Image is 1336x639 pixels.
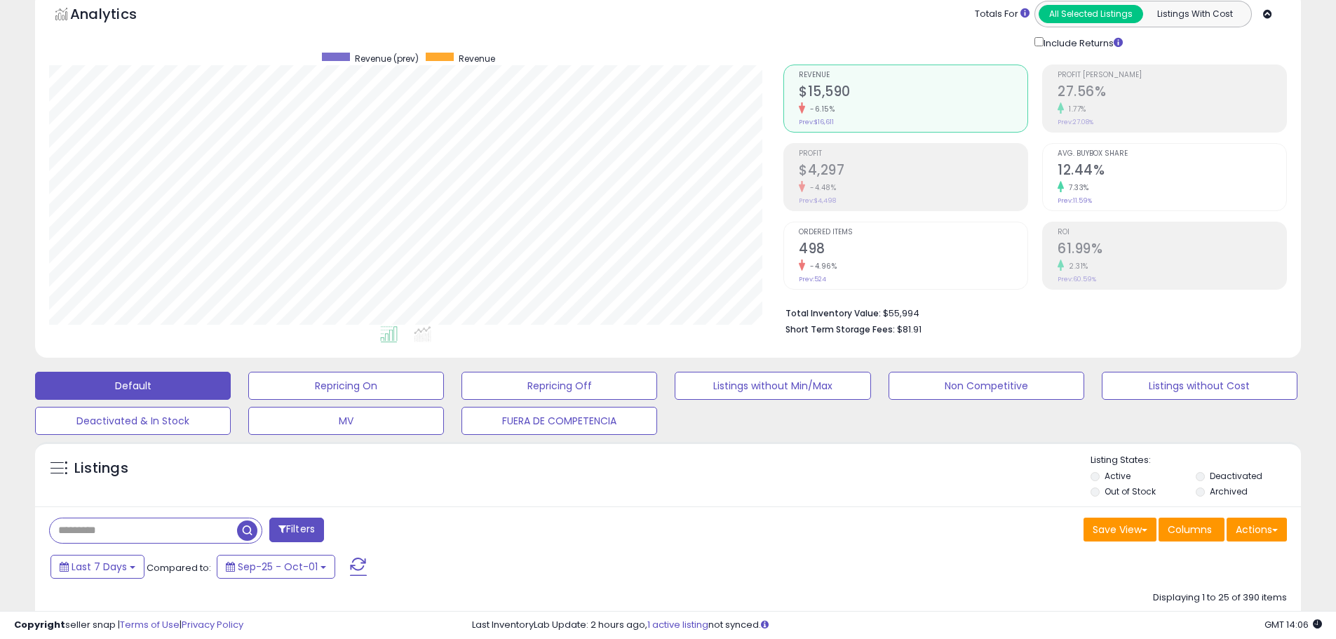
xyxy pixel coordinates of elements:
[1058,229,1286,236] span: ROI
[1227,518,1287,542] button: Actions
[785,304,1276,321] li: $55,994
[1058,196,1092,205] small: Prev: 11.59%
[799,196,836,205] small: Prev: $4,498
[1058,275,1096,283] small: Prev: 60.59%
[799,275,826,283] small: Prev: 524
[50,555,144,579] button: Last 7 Days
[35,372,231,400] button: Default
[675,372,870,400] button: Listings without Min/Max
[1142,5,1247,23] button: Listings With Cost
[799,162,1027,181] h2: $4,297
[147,561,211,574] span: Compared to:
[1058,241,1286,260] h2: 61.99%
[889,372,1084,400] button: Non Competitive
[1058,162,1286,181] h2: 12.44%
[72,560,127,574] span: Last 7 Days
[1091,454,1301,467] p: Listing States:
[1058,72,1286,79] span: Profit [PERSON_NAME]
[761,620,769,629] i: Click here to read more about un-synced listings.
[269,518,324,542] button: Filters
[120,618,180,631] a: Terms of Use
[1105,470,1131,482] label: Active
[35,407,231,435] button: Deactivated & In Stock
[461,372,657,400] button: Repricing Off
[14,619,243,632] div: seller snap | |
[461,407,657,435] button: FUERA DE COMPETENCIA
[785,307,881,319] b: Total Inventory Value:
[805,104,835,114] small: -6.15%
[805,261,837,271] small: -4.96%
[799,241,1027,260] h2: 498
[1105,485,1156,497] label: Out of Stock
[182,618,243,631] a: Privacy Policy
[1064,182,1089,193] small: 7.33%
[897,323,922,336] span: $81.91
[799,118,834,126] small: Prev: $16,611
[459,53,495,65] span: Revenue
[1264,618,1322,631] span: 2025-10-9 14:06 GMT
[472,619,1322,632] div: Last InventoryLab Update: 2 hours ago, not synced.
[217,555,335,579] button: Sep-25 - Oct-01
[1024,34,1140,51] div: Include Returns
[805,182,836,193] small: -4.48%
[1039,5,1143,23] button: All Selected Listings
[1210,485,1248,497] label: Archived
[1058,118,1093,126] small: Prev: 27.08%
[785,323,895,335] b: Short Term Storage Fees:
[1058,83,1286,102] h2: 27.56%
[1159,518,1224,542] button: Columns
[799,150,1027,158] span: Profit
[799,83,1027,102] h2: $15,590
[1084,518,1156,542] button: Save View
[248,372,444,400] button: Repricing On
[1168,523,1212,537] span: Columns
[355,53,419,65] span: Revenue (prev)
[1102,372,1297,400] button: Listings without Cost
[799,229,1027,236] span: Ordered Items
[975,8,1030,21] div: Totals For
[14,618,65,631] strong: Copyright
[1058,150,1286,158] span: Avg. Buybox Share
[238,560,318,574] span: Sep-25 - Oct-01
[799,72,1027,79] span: Revenue
[74,459,128,478] h5: Listings
[647,618,708,631] a: 1 active listing
[1153,591,1287,605] div: Displaying 1 to 25 of 390 items
[70,4,164,27] h5: Analytics
[1064,261,1088,271] small: 2.31%
[1210,470,1262,482] label: Deactivated
[1064,104,1086,114] small: 1.77%
[248,407,444,435] button: MV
